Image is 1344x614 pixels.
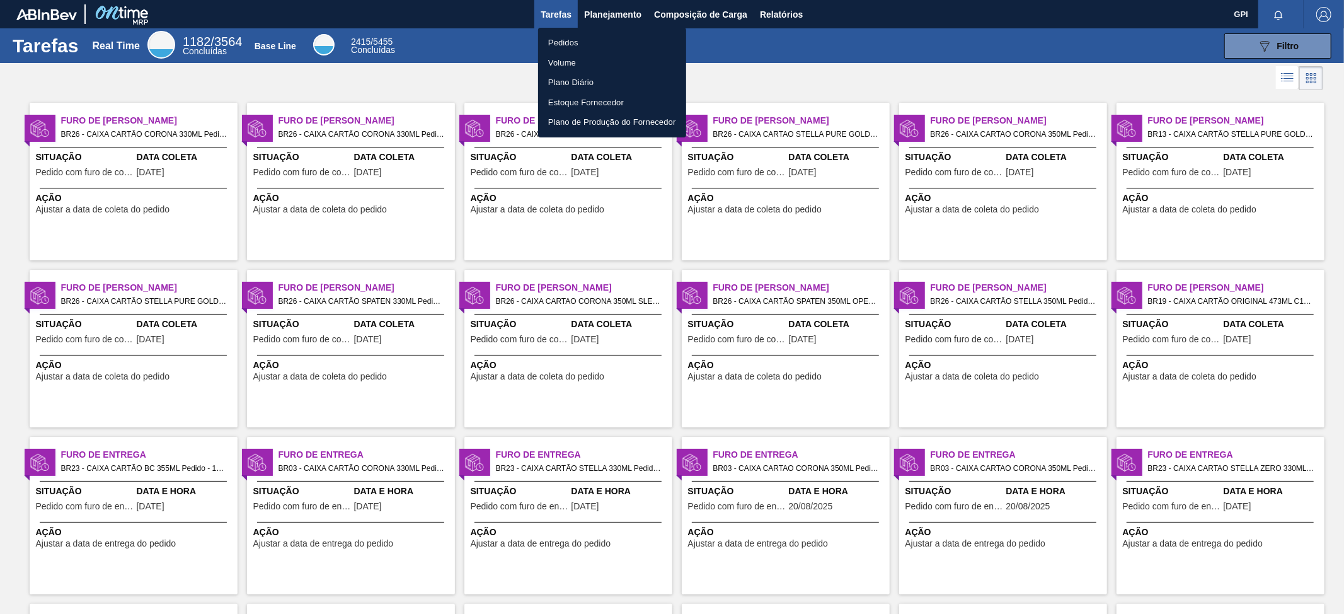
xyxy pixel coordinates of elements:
a: Volume [538,53,686,73]
a: Pedidos [538,33,686,53]
a: Plano Diário [538,72,686,93]
a: Plano de Produção do Fornecedor [538,112,686,132]
a: Estoque Fornecedor [538,93,686,113]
